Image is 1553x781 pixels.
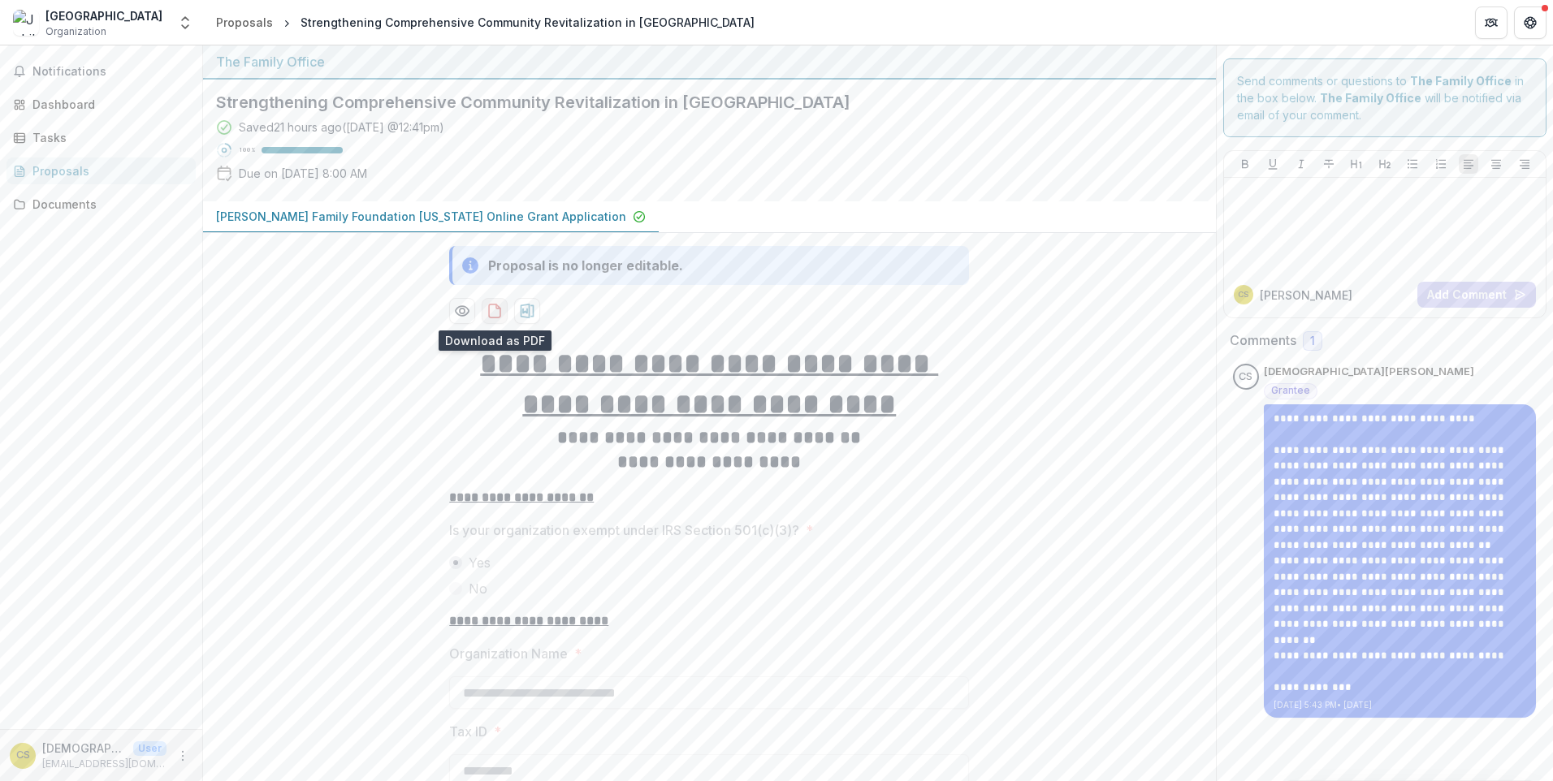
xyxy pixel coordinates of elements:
strong: The Family Office [1410,74,1512,88]
strong: The Family Office [1320,91,1421,105]
div: Christian Staley [1239,372,1252,382]
button: Bullet List [1403,154,1422,174]
p: Tax ID [449,722,487,741]
p: Organization Name [449,644,568,663]
button: Heading 1 [1347,154,1366,174]
div: The Family Office [216,52,1203,71]
p: [DEMOGRAPHIC_DATA][PERSON_NAME] [42,740,127,757]
div: Proposal is no longer editable. [488,256,683,275]
div: Proposals [216,14,273,31]
a: Proposals [6,157,196,184]
button: More [173,746,193,766]
p: [DATE] 5:43 PM • [DATE] [1274,699,1526,711]
button: download-proposal [514,298,540,324]
button: Align Left [1459,154,1478,174]
div: Tasks [32,129,183,146]
button: download-proposal [482,298,508,324]
div: Documents [32,196,183,213]
button: Italicize [1291,154,1311,174]
button: Heading 2 [1375,154,1395,174]
p: [EMAIL_ADDRESS][DOMAIN_NAME] [42,757,167,771]
button: Ordered List [1431,154,1451,174]
div: [GEOGRAPHIC_DATA] [45,7,162,24]
button: Underline [1263,154,1283,174]
img: Jubilee Park & Community Center [13,10,39,36]
span: Notifications [32,65,189,79]
a: Dashboard [6,91,196,118]
button: Partners [1475,6,1508,39]
span: No [469,579,487,598]
p: [PERSON_NAME] Family Foundation [US_STATE] Online Grant Application [216,208,626,225]
h2: Strengthening Comprehensive Community Revitalization in [GEOGRAPHIC_DATA] [216,93,1177,112]
button: Add Comment [1417,282,1536,308]
div: Christian Staley [1238,291,1248,299]
div: Dashboard [32,96,183,113]
a: Documents [6,191,196,218]
p: [DEMOGRAPHIC_DATA][PERSON_NAME] [1264,364,1474,380]
p: [PERSON_NAME] [1260,287,1352,304]
div: Christian Staley [16,750,30,761]
div: Proposals [32,162,183,179]
p: Due on [DATE] 8:00 AM [239,165,367,182]
button: Preview 6105a8e9-6b72-4409-adcb-acd21cdcdab6-0.pdf [449,298,475,324]
nav: breadcrumb [210,11,761,34]
div: Send comments or questions to in the box below. will be notified via email of your comment. [1223,58,1547,137]
button: Bold [1235,154,1255,174]
button: Align Right [1515,154,1534,174]
p: User [133,741,167,756]
p: 100 % [239,145,255,156]
span: 1 [1310,334,1315,348]
a: Proposals [210,11,279,34]
button: Get Help [1514,6,1547,39]
button: Align Center [1486,154,1506,174]
button: Strike [1319,154,1339,174]
button: Open entity switcher [174,6,197,39]
div: Saved 21 hours ago ( [DATE] @ 12:41pm ) [239,119,444,136]
button: Notifications [6,58,196,84]
p: Is your organization exempt under IRS Section 501(c)(3)? [449,520,799,540]
span: Organization [45,24,106,39]
h2: Comments [1230,333,1296,348]
span: Grantee [1271,385,1310,396]
span: Yes [469,553,491,572]
a: Tasks [6,124,196,151]
div: Strengthening Comprehensive Community Revitalization in [GEOGRAPHIC_DATA] [301,14,755,31]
